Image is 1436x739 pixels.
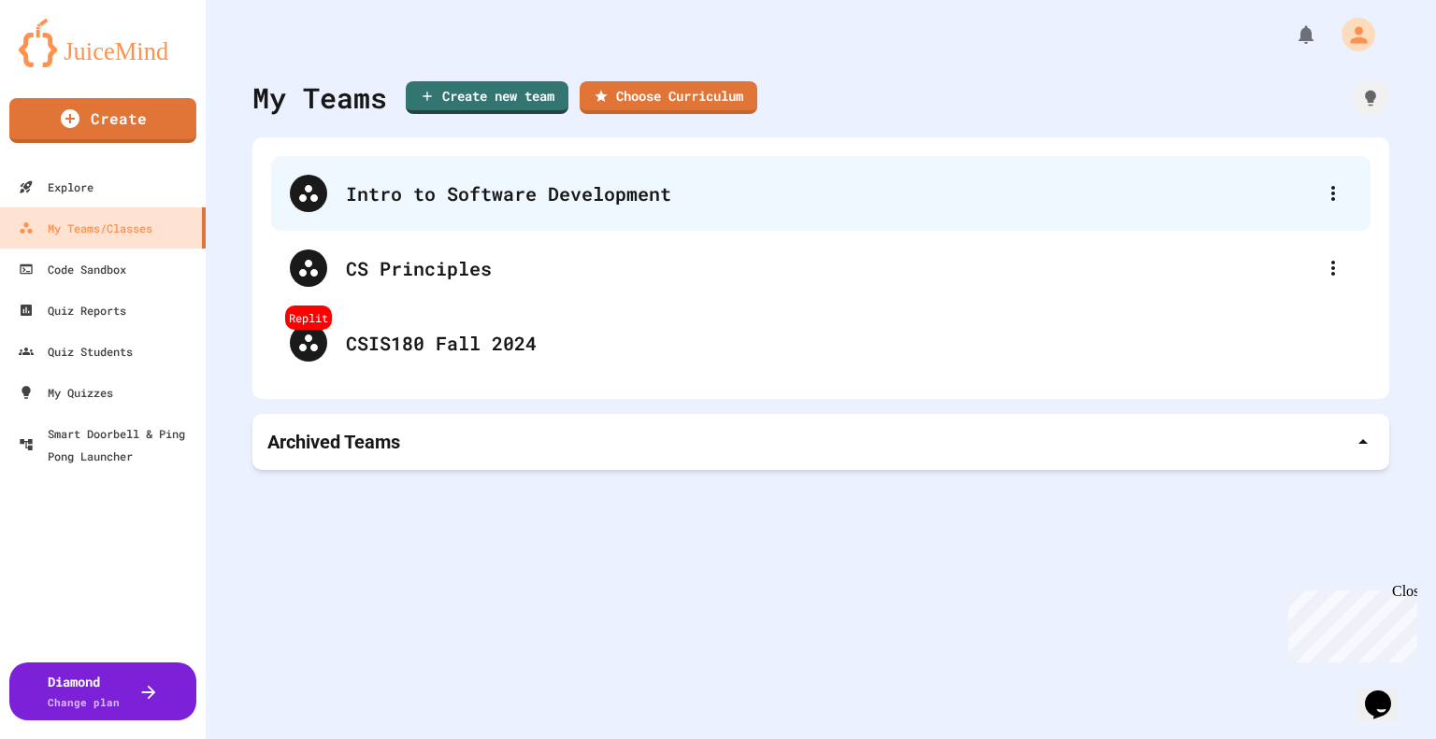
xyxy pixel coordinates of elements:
[267,429,400,455] p: Archived Teams
[346,179,1314,207] div: Intro to Software Development
[19,217,152,239] div: My Teams/Classes
[1357,664,1417,720] iframe: chat widget
[1260,19,1322,50] div: My Notifications
[252,77,387,119] div: My Teams
[7,7,129,119] div: Chat with us now!Close
[346,254,1314,282] div: CS Principles
[48,672,120,711] div: Diamond
[19,258,126,280] div: Code Sandbox
[19,19,187,67] img: logo-orange.svg
[19,176,93,198] div: Explore
[1352,79,1389,117] div: How it works
[406,81,568,114] a: Create new team
[1322,13,1380,56] div: My Account
[271,231,1371,306] div: CS Principles
[9,98,196,143] a: Create
[271,306,1371,380] div: ReplitCSIS180 Fall 2024
[271,156,1371,231] div: Intro to Software Development
[580,81,757,114] a: Choose Curriculum
[285,306,332,330] div: Replit
[19,299,126,321] div: Quiz Reports
[346,329,1352,357] div: CSIS180 Fall 2024
[1281,583,1417,662] iframe: chat widget
[19,340,133,362] div: Quiz Students
[19,381,113,404] div: My Quizzes
[48,695,120,709] span: Change plan
[19,422,198,467] div: Smart Doorbell & Ping Pong Launcher
[9,662,196,720] button: DiamondChange plan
